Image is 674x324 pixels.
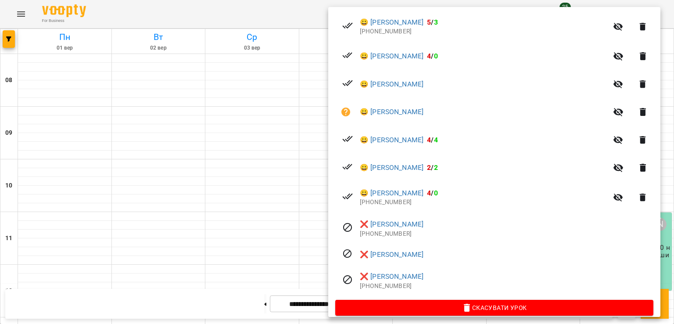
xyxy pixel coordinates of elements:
[427,52,431,60] span: 4
[342,274,353,285] svg: Візит скасовано
[360,230,653,238] p: [PHONE_NUMBER]
[342,191,353,202] svg: Візит сплачено
[335,300,653,316] button: Скасувати Урок
[434,52,438,60] span: 0
[434,163,438,172] span: 2
[434,136,438,144] span: 4
[342,222,353,233] svg: Візит скасовано
[427,163,437,172] b: /
[360,219,423,230] a: ❌ [PERSON_NAME]
[342,133,353,144] svg: Візит сплачено
[427,189,437,197] b: /
[360,51,423,61] a: 😀 [PERSON_NAME]
[335,101,356,122] button: Візит ще не сплачено. Додати оплату?
[427,136,431,144] span: 4
[427,189,431,197] span: 4
[360,79,423,90] a: 😀 [PERSON_NAME]
[434,189,438,197] span: 0
[342,20,353,31] svg: Візит сплачено
[342,302,646,313] span: Скасувати Урок
[342,50,353,61] svg: Візит сплачено
[360,107,423,117] a: 😀 [PERSON_NAME]
[360,198,608,207] p: [PHONE_NUMBER]
[360,188,423,198] a: 😀 [PERSON_NAME]
[427,18,437,26] b: /
[427,52,437,60] b: /
[360,27,608,36] p: [PHONE_NUMBER]
[342,162,353,172] svg: Візит сплачено
[360,17,423,28] a: 😀 [PERSON_NAME]
[342,248,353,259] svg: Візит скасовано
[360,271,423,282] a: ❌ [PERSON_NAME]
[427,136,437,144] b: /
[427,163,431,172] span: 2
[360,135,423,145] a: 😀 [PERSON_NAME]
[360,282,653,291] p: [PHONE_NUMBER]
[427,18,431,26] span: 5
[434,18,438,26] span: 3
[360,249,423,260] a: ❌ [PERSON_NAME]
[360,162,423,173] a: 😀 [PERSON_NAME]
[342,78,353,88] svg: Візит сплачено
